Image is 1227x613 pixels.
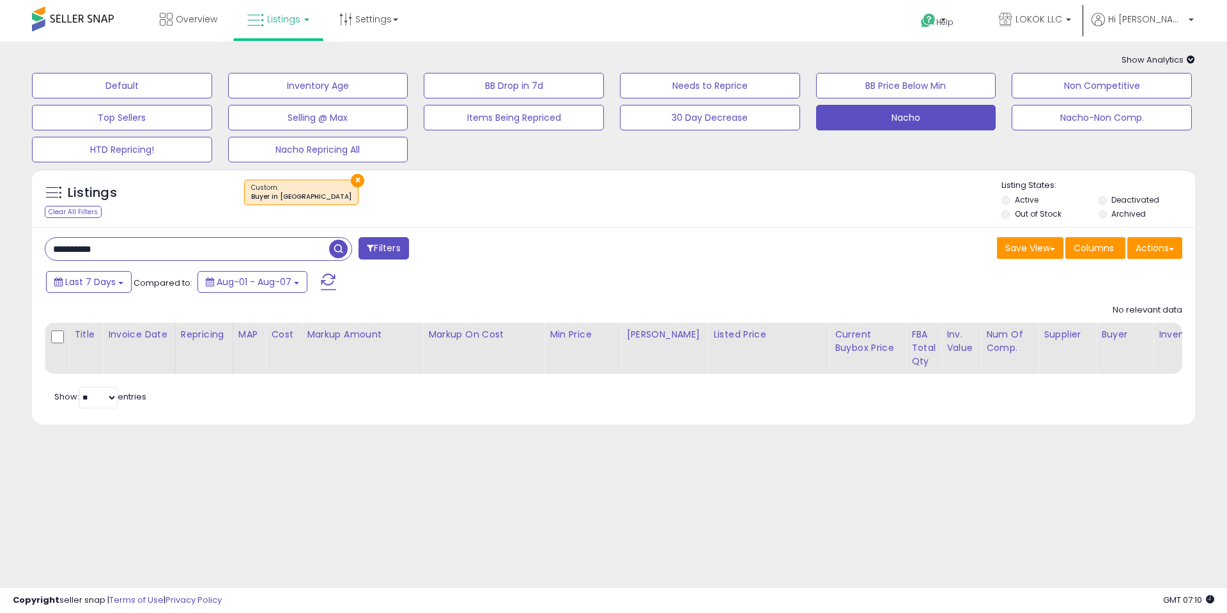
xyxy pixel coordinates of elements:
div: Title [74,328,97,341]
span: Listings [267,13,300,26]
button: Inventory Age [228,73,408,98]
h5: Listings [68,184,117,202]
button: Selling @ Max [228,105,408,130]
span: Show Analytics [1122,54,1195,66]
span: Hi [PERSON_NAME] [1108,13,1185,26]
div: FBA Total Qty [911,328,936,368]
button: Columns [1065,237,1125,259]
span: Columns [1074,242,1114,254]
span: LOKOK LLC [1015,13,1062,26]
button: BB Drop in 7d [424,73,604,98]
span: Compared to: [134,277,192,289]
button: Nacho [816,105,996,130]
label: Active [1015,194,1038,205]
div: Num of Comp. [986,328,1033,355]
div: [PERSON_NAME] [626,328,702,341]
span: Aug-01 - Aug-07 [217,275,291,288]
button: BB Price Below Min [816,73,996,98]
div: Inv. value [946,328,975,355]
span: Help [936,17,953,27]
div: Clear All Filters [45,206,102,218]
th: The percentage added to the cost of goods (COGS) that forms the calculator for Min & Max prices. [423,323,544,374]
div: Invoice Date [108,328,170,341]
button: Non Competitive [1012,73,1192,98]
button: Filters [359,237,408,260]
th: CSV column name: cust_attr_1_Buyer [1096,323,1154,374]
span: Last 7 Days [65,275,116,288]
span: Custom: [251,183,351,202]
th: CSV column name: cust_attr_3_Invoice Date [103,323,176,374]
button: 30 Day Decrease [620,105,800,130]
label: Out of Stock [1015,208,1061,219]
div: Buyer in [GEOGRAPHIC_DATA] [251,192,351,201]
button: HTD Repricing! [32,137,212,162]
p: Listing States: [1001,180,1194,192]
a: Help [911,3,978,42]
div: Markup on Cost [428,328,539,341]
button: Top Sellers [32,105,212,130]
th: CSV column name: cust_attr_2_Supplier [1038,323,1096,374]
div: Min Price [550,328,615,341]
button: Nacho Repricing All [228,137,408,162]
div: MAP [238,328,260,341]
i: Get Help [920,13,936,29]
button: Aug-01 - Aug-07 [197,271,307,293]
button: Actions [1127,237,1182,259]
div: Markup Amount [307,328,417,341]
a: Hi [PERSON_NAME] [1092,13,1194,42]
div: Cost [271,328,296,341]
label: Archived [1111,208,1146,219]
button: Save View [997,237,1063,259]
button: Default [32,73,212,98]
div: No relevant data [1113,304,1182,316]
span: Overview [176,13,217,26]
button: Last 7 Days [46,271,132,293]
button: × [351,174,364,187]
div: Listed Price [713,328,824,341]
div: Supplier [1044,328,1090,341]
div: Buyer [1101,328,1148,341]
button: Needs to Reprice [620,73,800,98]
span: Show: entries [54,391,146,403]
button: Items Being Repriced [424,105,604,130]
button: Nacho-Non Comp. [1012,105,1192,130]
label: Deactivated [1111,194,1159,205]
div: Repricing [181,328,228,341]
div: Current Buybox Price [835,328,900,355]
